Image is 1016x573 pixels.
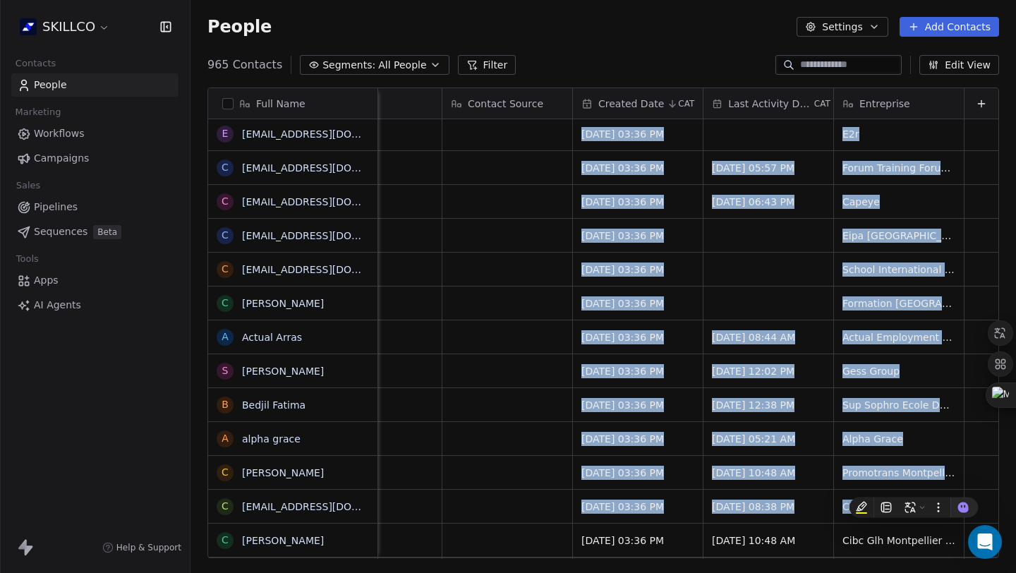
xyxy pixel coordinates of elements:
[322,58,375,73] span: Segments:
[581,127,694,141] span: [DATE] 03:36 PM
[919,55,999,75] button: Edit View
[581,533,694,548] span: [DATE] 03:36 PM
[842,296,955,310] span: Formation [GEOGRAPHIC_DATA]
[242,230,415,241] a: [EMAIL_ADDRESS][DOMAIN_NAME]
[222,262,229,277] div: c
[34,298,81,313] span: AI Agents
[222,397,229,412] div: B
[222,160,229,175] div: c
[598,97,664,111] span: Created Date
[93,225,121,239] span: Beta
[678,98,694,109] span: CAT
[222,465,229,480] div: C
[703,88,833,119] div: Last Activity DateCAT
[842,195,955,209] span: Capeye
[814,98,830,109] span: CAT
[458,55,516,75] button: Filter
[207,16,272,37] span: People
[11,269,179,292] a: Apps
[842,330,955,344] span: Actual Employment [GEOGRAPHIC_DATA]
[834,88,964,119] div: Entreprise
[242,332,302,343] a: Actual Arras
[581,500,694,514] span: [DATE] 03:36 PM
[581,398,694,412] span: [DATE] 03:36 PM
[842,500,955,514] span: Clever Institute
[712,500,825,514] span: [DATE] 08:38 PM
[712,161,825,175] span: [DATE] 05:57 PM
[242,162,415,174] a: [EMAIL_ADDRESS][DOMAIN_NAME]
[712,364,825,378] span: [DATE] 12:02 PM
[222,330,229,344] div: A
[242,366,324,377] a: [PERSON_NAME]
[728,97,811,111] span: Last Activity Date
[712,195,825,209] span: [DATE] 06:43 PM
[102,542,181,553] a: Help & Support
[712,432,825,446] span: [DATE] 05:21 AM
[842,127,955,141] span: E2r
[842,466,955,480] span: Promotrans Montpellier Fpc
[378,58,426,73] span: All People
[242,467,324,478] a: [PERSON_NAME]
[842,398,955,412] span: Sup Sophro Ecole De Sophrologie_rncp D'etat_formation De Sophrologie Et Spécialisations À [GEOGRA...
[712,533,825,548] span: [DATE] 10:48 AM
[842,229,955,243] span: Eipa [GEOGRAPHIC_DATA]
[581,432,694,446] span: [DATE] 03:36 PM
[581,466,694,480] span: [DATE] 03:36 PM
[11,73,179,97] a: People
[968,525,1002,559] div: Open Intercom Messenger
[11,220,179,243] a: SequencesBeta
[242,501,415,512] a: [EMAIL_ADDRESS][DOMAIN_NAME]
[9,53,62,74] span: Contacts
[842,533,955,548] span: Cibc Glh Montpellier - Center De Bilan De Compétences Et Vae
[34,151,89,166] span: Campaigns
[242,128,415,140] a: [EMAIL_ADDRESS][DOMAIN_NAME]
[11,195,179,219] a: Pipelines
[242,433,301,445] a: alpha grace
[222,499,229,514] div: c
[842,364,955,378] span: Gess Group
[222,194,229,209] div: c
[10,175,47,196] span: Sales
[256,97,306,111] span: Full Name
[11,122,179,145] a: Workflows
[712,398,825,412] span: [DATE] 12:38 PM
[34,224,87,239] span: Sequences
[222,363,229,378] div: S
[34,200,78,215] span: Pipelines
[9,102,67,123] span: Marketing
[222,431,229,446] div: a
[581,195,694,209] span: [DATE] 03:36 PM
[222,228,229,243] div: c
[573,88,703,119] div: Created DateCAT
[11,294,179,317] a: AI Agents
[712,330,825,344] span: [DATE] 08:44 AM
[712,466,825,480] span: [DATE] 10:48 AM
[242,264,415,275] a: [EMAIL_ADDRESS][DOMAIN_NAME]
[242,399,306,411] a: Bedjil Fatima
[581,263,694,277] span: [DATE] 03:36 PM
[900,17,999,37] button: Add Contacts
[859,97,910,111] span: Entreprise
[581,229,694,243] span: [DATE] 03:36 PM
[42,18,95,36] span: SKILLCO
[208,119,378,559] div: grid
[222,533,229,548] div: C
[581,364,694,378] span: [DATE] 03:36 PM
[842,432,955,446] span: Alpha Grace
[20,18,37,35] img: Skillco%20logo%20icon%20(2).png
[34,273,59,288] span: Apps
[34,78,67,92] span: People
[581,296,694,310] span: [DATE] 03:36 PM
[34,126,85,141] span: Workflows
[242,535,324,546] a: [PERSON_NAME]
[116,542,181,553] span: Help & Support
[207,56,282,73] span: 965 Contacts
[797,17,888,37] button: Settings
[222,126,229,141] div: e
[842,161,955,175] span: Forum Training Forum Consultants [GEOGRAPHIC_DATA]
[10,248,44,270] span: Tools
[11,147,179,170] a: Campaigns
[208,88,377,119] div: Full Name
[222,296,229,310] div: C
[581,161,694,175] span: [DATE] 03:36 PM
